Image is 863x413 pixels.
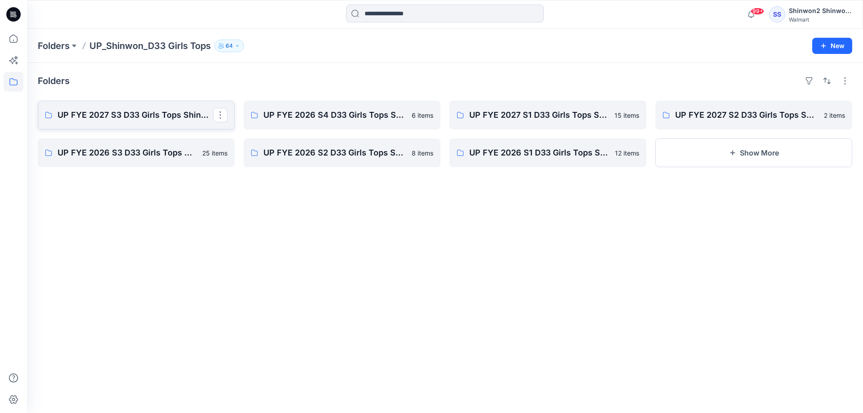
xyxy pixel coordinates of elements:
[38,138,235,167] a: UP FYE 2026 S3 D33 Girls Tops Shinwon25 items
[469,109,609,121] p: UP FYE 2027 S1 D33 Girls Tops Shinwon
[38,75,70,86] h4: Folders
[655,101,852,129] a: UP FYE 2027 S2 D33 Girls Tops Shinwon2 items
[58,147,197,159] p: UP FYE 2026 S3 D33 Girls Tops Shinwon
[769,6,785,22] div: SS
[675,109,819,121] p: UP FYE 2027 S2 D33 Girls Tops Shinwon
[614,111,639,120] p: 15 items
[615,148,639,158] p: 12 items
[789,5,852,16] div: Shinwon2 Shinwon2
[202,148,227,158] p: 25 items
[214,40,244,52] button: 64
[226,41,233,51] p: 64
[449,138,646,167] a: UP FYE 2026 S1 D33 Girls Tops Shinwon12 items
[824,111,845,120] p: 2 items
[469,147,609,159] p: UP FYE 2026 S1 D33 Girls Tops Shinwon
[263,109,406,121] p: UP FYE 2026 S4 D33 Girls Tops Shinwon
[412,111,433,120] p: 6 items
[655,138,852,167] button: Show More
[449,101,646,129] a: UP FYE 2027 S1 D33 Girls Tops Shinwon15 items
[244,138,440,167] a: UP FYE 2026 S2 D33 Girls Tops Shinwon8 items
[412,148,433,158] p: 8 items
[244,101,440,129] a: UP FYE 2026 S4 D33 Girls Tops Shinwon6 items
[789,16,852,23] div: Walmart
[263,147,406,159] p: UP FYE 2026 S2 D33 Girls Tops Shinwon
[58,109,213,121] p: UP FYE 2027 S3 D33 Girls Tops Shinwon
[89,40,211,52] p: UP_Shinwon_D33 Girls Tops
[38,101,235,129] a: UP FYE 2027 S3 D33 Girls Tops Shinwon
[751,8,764,15] span: 99+
[812,38,852,54] button: New
[38,40,70,52] a: Folders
